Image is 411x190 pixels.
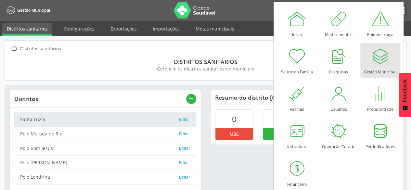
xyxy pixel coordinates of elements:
[360,6,400,41] a: Epidemiologia
[19,44,62,54] div: Distritos sanitários
[277,6,317,41] a: Início
[230,131,238,137] span: UBS
[319,118,359,153] a: Operação Co-vida
[360,81,400,115] a: Produtividade
[59,23,99,34] a: Configurações
[14,170,196,184] a: Polo Londrina Editar
[277,118,317,153] a: Indivíduos
[211,90,402,105] div: Resumo do distrito [GEOGRAPHIC_DATA]
[17,7,50,13] span: Gestão Municipal
[106,23,141,34] a: Exportações
[2,23,52,36] a: Distritos sanitários
[14,112,196,126] a: Santa Luzia Editar
[360,43,400,78] a: Gestão Municipal
[191,23,239,34] a: Metas municipais
[319,81,359,115] a: Usuários
[186,94,196,104] button: add
[402,79,408,102] span: Feedback
[179,145,190,152] button: Editar
[148,23,184,34] a: Importações
[14,156,196,170] a: Polo [PERSON_NAME] Editar
[14,65,397,72] div: Gerencie os distritos sanitários do município
[20,173,179,180] div: Polo Londrina
[9,44,19,54] i: 
[179,116,190,123] button: Editar
[179,159,190,166] button: Editar
[9,44,62,54] a:  Distritos sanitários
[187,95,195,102] i: add
[14,127,196,141] a: Polo Morada do Rio Editar
[277,43,317,78] a: Saúde da Família
[20,130,179,137] div: Polo Morada do Rio
[179,131,190,137] button: Editar
[319,43,359,78] a: Pesquisas
[399,73,411,117] button: Feedback - Mostrar pesquisa
[5,5,50,16] a: Gestão Municipal
[20,145,179,152] div: Polo Bom Jesus
[360,118,400,153] a: Pec Indicadores
[277,81,317,115] a: Vacinas
[20,159,179,166] div: Polo [PERSON_NAME]
[14,141,196,155] a: Polo Bom Jesus Editar
[20,116,179,123] div: Santa Luzia
[14,95,186,102] div: Distritos
[232,114,237,124] span: 0
[14,58,397,65] div: Distritos sanitários
[179,174,190,181] button: Editar
[319,6,359,41] a: Medicamentos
